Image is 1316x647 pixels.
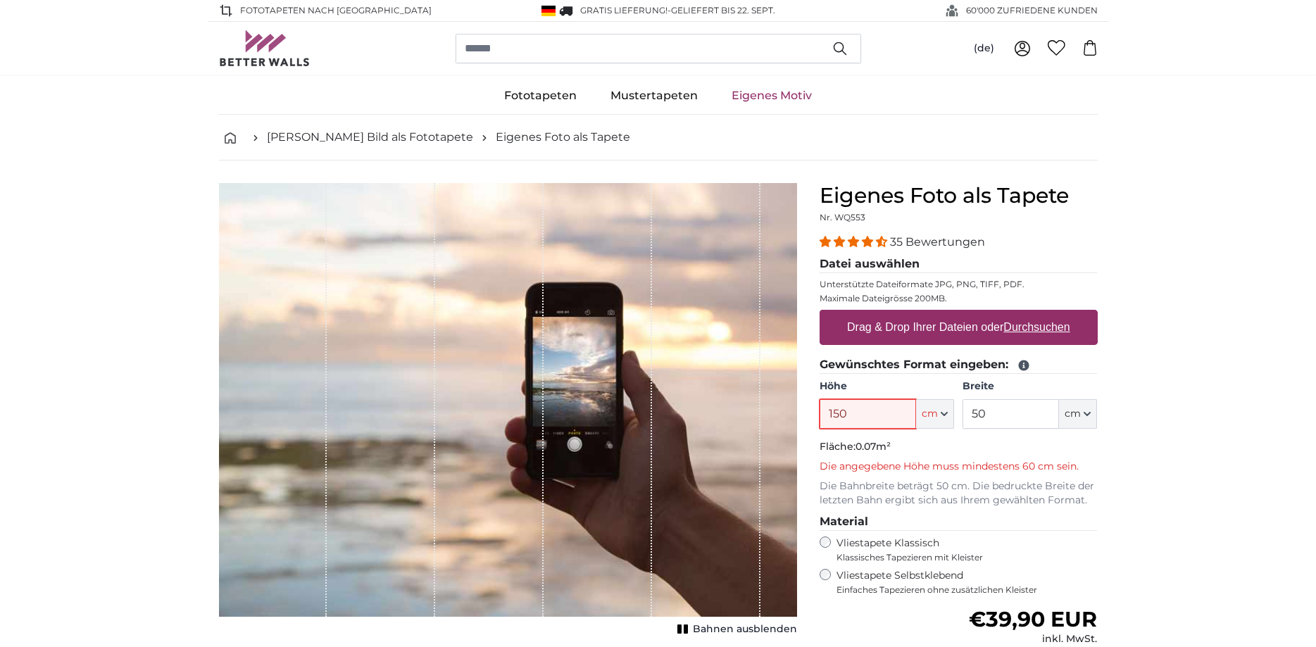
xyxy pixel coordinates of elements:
[969,632,1097,646] div: inkl. MwSt.
[916,399,954,429] button: cm
[820,460,1098,474] p: Die angegebene Höhe muss mindestens 60 cm sein.
[668,5,775,15] span: -
[820,212,865,222] span: Nr. WQ553
[820,440,1098,454] p: Fläche:
[219,30,311,66] img: Betterwalls
[594,77,715,114] a: Mustertapeten
[820,379,954,394] label: Höhe
[541,6,556,16] img: Deutschland
[240,4,432,17] span: Fototapeten nach [GEOGRAPHIC_DATA]
[836,584,1098,596] span: Einfaches Tapezieren ohne zusätzlichen Kleister
[836,536,1086,563] label: Vliestapete Klassisch
[820,279,1098,290] p: Unterstützte Dateiformate JPG, PNG, TIFF, PDF.
[1059,399,1097,429] button: cm
[820,293,1098,304] p: Maximale Dateigrösse 200MB.
[969,606,1097,632] span: €39,90 EUR
[820,256,1098,273] legend: Datei auswählen
[1065,407,1081,421] span: cm
[671,5,775,15] span: Geliefert bis 22. Sept.
[580,5,668,15] span: GRATIS Lieferung!
[890,235,985,249] span: 35 Bewertungen
[963,379,1097,394] label: Breite
[820,235,890,249] span: 4.34 stars
[856,440,891,453] span: 0.07m²
[820,513,1098,531] legend: Material
[966,4,1098,17] span: 60'000 ZUFRIEDENE KUNDEN
[836,552,1086,563] span: Klassisches Tapezieren mit Kleister
[922,407,938,421] span: cm
[820,479,1098,508] p: Die Bahnbreite beträgt 50 cm. Die bedruckte Breite der letzten Bahn ergibt sich aus Ihrem gewählt...
[841,313,1076,341] label: Drag & Drop Ihrer Dateien oder
[820,183,1098,208] h1: Eigenes Foto als Tapete
[715,77,829,114] a: Eigenes Motiv
[673,620,797,639] button: Bahnen ausblenden
[820,356,1098,374] legend: Gewünschtes Format eingeben:
[693,622,797,636] span: Bahnen ausblenden
[487,77,594,114] a: Fototapeten
[963,36,1005,61] button: (de)
[496,129,630,146] a: Eigenes Foto als Tapete
[219,115,1098,161] nav: breadcrumbs
[836,569,1098,596] label: Vliestapete Selbstklebend
[1003,321,1070,333] u: Durchsuchen
[267,129,473,146] a: [PERSON_NAME] Bild als Fototapete
[219,183,797,639] div: 1 of 1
